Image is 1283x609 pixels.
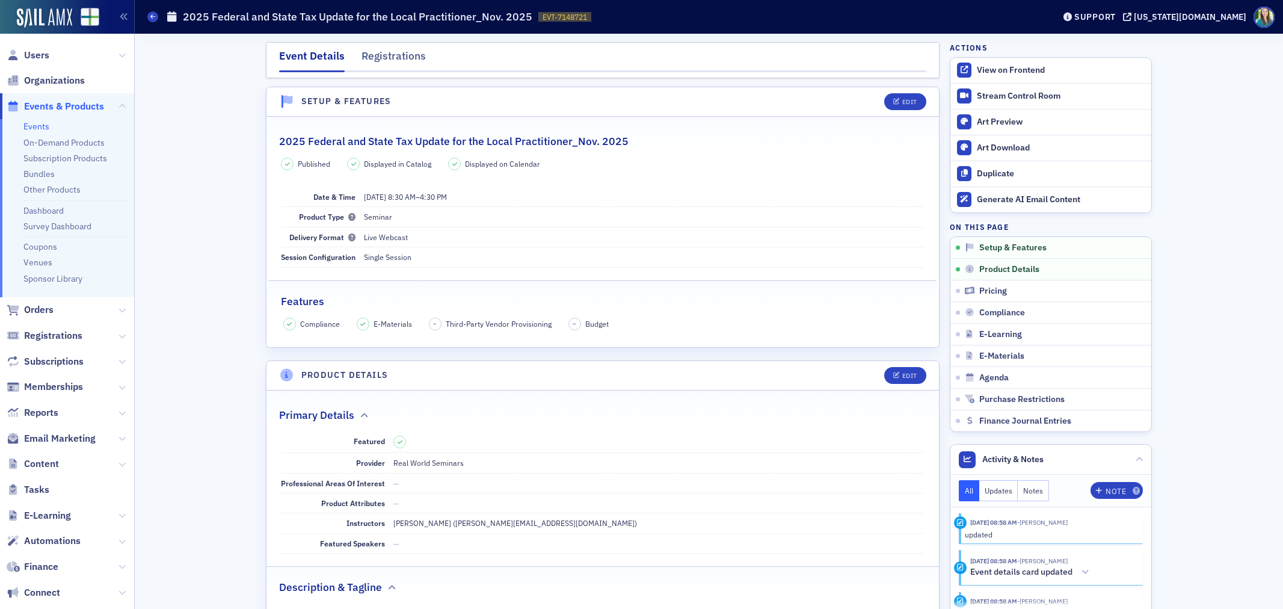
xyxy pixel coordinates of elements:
[364,158,431,169] span: Displayed in Catalog
[1134,11,1246,22] div: [US_STATE][DOMAIN_NAME]
[393,539,399,548] span: —
[1017,597,1068,605] span: Kristi Gates
[289,232,355,242] span: Delivery Format
[977,65,1145,76] div: View on Frontend
[979,416,1071,427] span: Finance Journal Entries
[7,457,59,471] a: Content
[313,192,355,202] span: Date & Time
[7,100,104,113] a: Events & Products
[950,42,987,53] h4: Actions
[23,184,81,195] a: Other Products
[7,74,85,87] a: Organizations
[24,432,96,445] span: Email Marketing
[950,221,1152,232] h4: On this page
[281,294,324,309] h2: Features
[281,252,355,262] span: Session Configuration
[1123,13,1251,21] button: [US_STATE][DOMAIN_NAME]
[884,93,926,110] button: Edit
[23,168,55,179] a: Bundles
[388,192,416,202] time: 8:30 AM
[954,561,967,574] div: Activity
[950,109,1151,135] a: Art Preview
[24,355,84,368] span: Subscriptions
[298,158,330,169] span: Published
[979,264,1039,275] span: Product Details
[954,516,967,529] div: Update
[279,407,354,423] h2: Primary Details
[7,49,49,62] a: Users
[24,483,49,496] span: Tasks
[979,286,1007,297] span: Pricing
[7,303,54,317] a: Orders
[979,373,1009,383] span: Agenda
[346,518,385,528] span: Instructors
[977,143,1145,153] div: Art Download
[354,436,385,446] span: Featured
[543,12,587,22] span: EVT-7148721
[24,586,60,599] span: Connect
[970,566,1094,579] button: Event details card updated
[24,100,104,113] span: Events & Products
[950,187,1151,212] button: Generate AI Email Content
[979,243,1047,253] span: Setup & Features
[1017,518,1068,527] span: Kristi Gates
[979,351,1024,362] span: E-Materials
[23,221,91,232] a: Survey Dashboard
[7,355,84,368] a: Subscriptions
[979,308,1025,318] span: Compliance
[24,74,85,87] span: Organizations
[1074,11,1116,22] div: Support
[7,432,96,445] a: Email Marketing
[374,318,412,329] span: E-Materials
[970,557,1017,565] time: 9/17/2025 08:58 AM
[300,318,340,329] span: Compliance
[24,560,58,573] span: Finance
[17,8,72,28] a: SailAMX
[950,84,1151,109] a: Stream Control Room
[24,303,54,317] span: Orders
[950,161,1151,187] button: Duplicate
[393,498,399,508] span: —
[7,483,49,496] a: Tasks
[364,232,408,242] span: Live Webcast
[24,534,81,548] span: Automations
[1091,482,1143,499] button: Note
[902,373,917,379] div: Edit
[299,212,355,221] span: Product Type
[7,534,81,548] a: Automations
[1254,7,1275,28] span: Profile
[7,509,71,522] a: E-Learning
[977,91,1145,102] div: Stream Control Room
[24,457,59,471] span: Content
[446,318,552,329] span: Third-Party Vendor Provisioning
[884,367,926,384] button: Edit
[23,121,49,132] a: Events
[1018,480,1049,501] button: Notes
[393,518,637,528] div: [PERSON_NAME] ([PERSON_NAME][EMAIL_ADDRESS][DOMAIN_NAME])
[81,8,99,26] img: SailAMX
[321,498,385,508] span: Product Attributes
[301,369,389,382] h4: Product Details
[72,8,99,28] a: View Homepage
[465,158,540,169] span: Displayed on Calendar
[393,478,399,488] span: —
[950,135,1151,161] a: Art Download
[23,205,64,216] a: Dashboard
[979,394,1065,405] span: Purchase Restrictions
[364,192,386,202] span: [DATE]
[433,320,437,328] span: –
[7,329,82,342] a: Registrations
[393,458,464,468] span: Real World Seminars
[970,518,1017,527] time: 9/17/2025 08:58 AM
[301,95,392,108] h4: Setup & Features
[1106,488,1126,495] div: Note
[585,318,609,329] span: Budget
[965,529,1135,540] div: updated
[977,168,1145,179] div: Duplicate
[279,48,345,72] div: Event Details
[982,453,1044,466] span: Activity & Notes
[950,58,1151,83] a: View on Frontend
[970,597,1017,605] time: 9/17/2025 08:58 AM
[364,212,392,221] span: Seminar
[1017,557,1068,565] span: Kristi Gates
